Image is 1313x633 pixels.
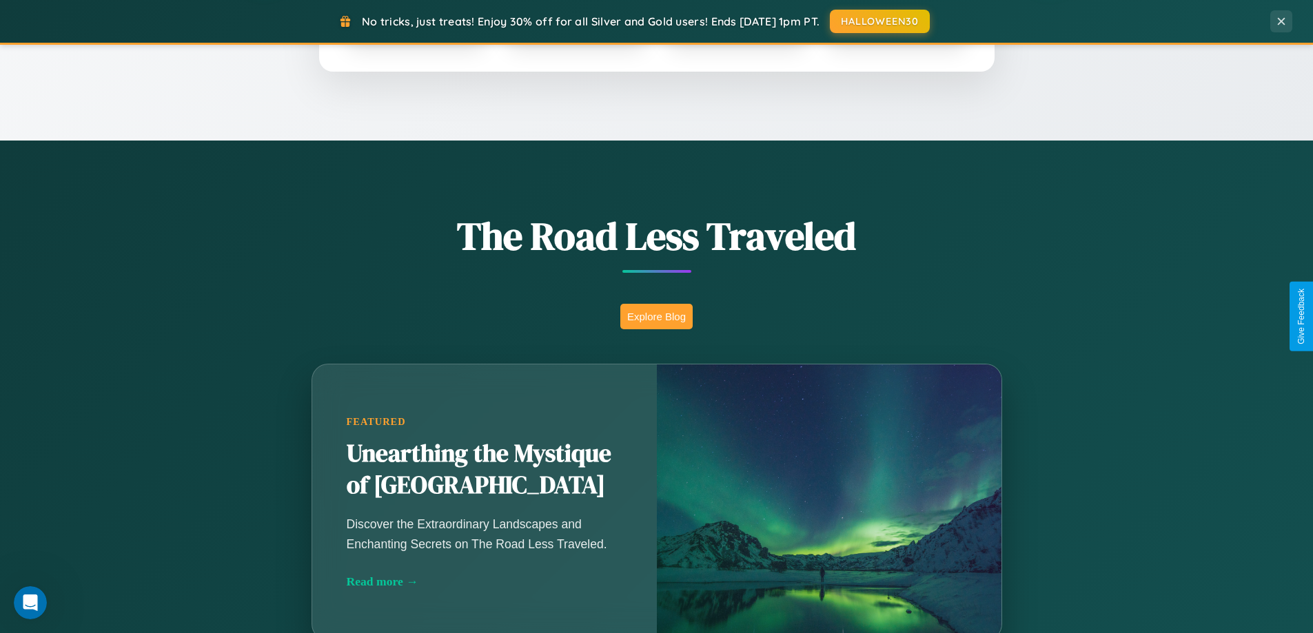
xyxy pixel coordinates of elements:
div: Featured [347,416,622,428]
span: No tricks, just treats! Enjoy 30% off for all Silver and Gold users! Ends [DATE] 1pm PT. [362,14,820,28]
p: Discover the Extraordinary Landscapes and Enchanting Secrets on The Road Less Traveled. [347,515,622,553]
iframe: Intercom live chat [14,586,47,619]
h2: Unearthing the Mystique of [GEOGRAPHIC_DATA] [347,438,622,501]
button: Explore Blog [620,304,693,329]
button: HALLOWEEN30 [830,10,930,33]
div: Give Feedback [1296,289,1306,344]
div: Read more → [347,574,622,589]
h1: The Road Less Traveled [243,209,1070,262]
